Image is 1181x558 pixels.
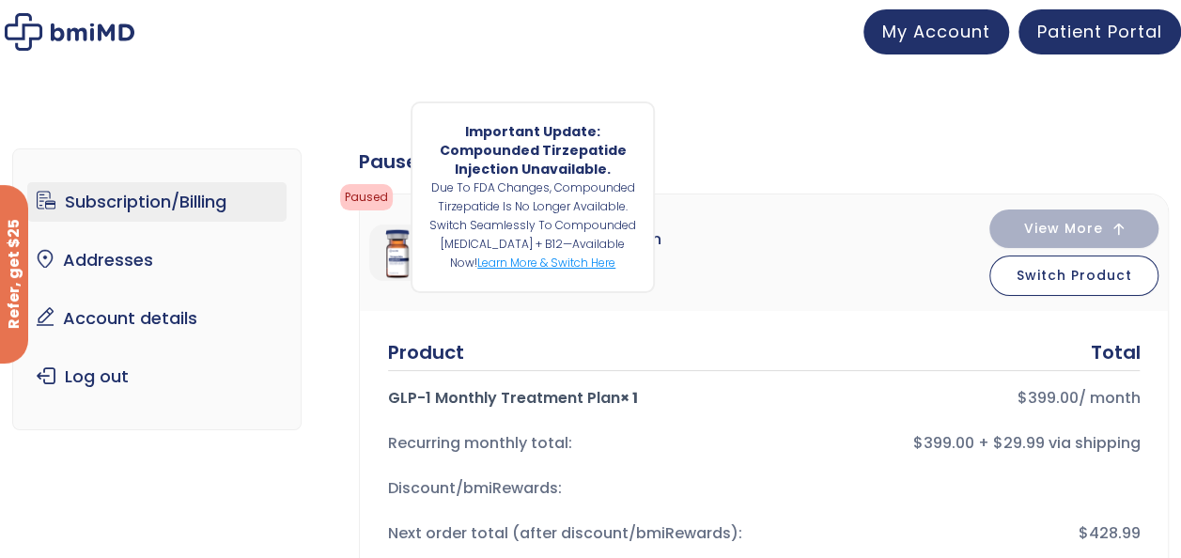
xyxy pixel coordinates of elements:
a: My Account [863,9,1009,54]
strong: Important Update: Compounded Tirzepatide Injection Unavailable. [440,122,627,178]
span: Switch Product [1017,266,1132,285]
strong: × 1 [620,387,638,409]
button: Switch Product [989,256,1158,296]
div: $399.00 + $29.99 via shipping [779,430,1140,457]
bdi: 399.00 [1017,387,1078,409]
button: View More [989,209,1158,248]
div: Total [1090,339,1140,365]
a: Subscription/Billing [27,182,287,222]
div: Paused Subscriptions [359,148,1169,175]
div: Product [388,339,464,365]
span: View More [1024,223,1103,235]
div: Next order total (after discount/bmiRewards): [388,520,749,547]
span: Due to FDA changes, compounded Tirzepatide is no longer available. Switch seamlessly to compounde... [422,178,644,272]
div: Recurring monthly total: [388,430,749,457]
a: Addresses [27,240,287,280]
a: Patient Portal [1018,9,1181,54]
a: Account details [27,299,287,338]
span: Paused [340,184,393,210]
span: Patient Portal [1037,20,1162,43]
div: Discount/bmiRewards: [388,475,749,502]
span: $ [1017,387,1027,409]
img: My account [5,13,134,51]
div: GLP-1 Monthly Treatment Plan [388,385,749,411]
nav: Account pages [12,148,302,430]
div: $428.99 [779,520,1140,547]
span: My Account [882,20,990,43]
div: / month [779,385,1140,411]
a: Log out [27,357,287,396]
a: Learn more & switch here [477,255,615,271]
